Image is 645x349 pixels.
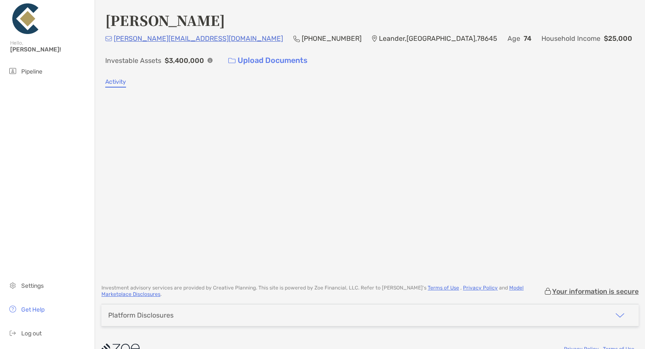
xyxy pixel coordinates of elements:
[552,287,639,295] p: Your information is secure
[21,306,45,313] span: Get Help
[10,46,90,53] span: [PERSON_NAME]!
[21,68,42,75] span: Pipeline
[21,330,42,337] span: Log out
[8,66,18,76] img: pipeline icon
[101,285,524,297] a: Model Marketplace Disclosures
[508,33,520,44] p: Age
[105,55,161,66] p: Investable Assets
[105,10,225,30] h4: [PERSON_NAME]
[101,285,544,298] p: Investment advisory services are provided by Creative Planning . This site is powered by Zoe Fina...
[223,51,313,70] a: Upload Documents
[524,33,531,44] p: 74
[10,3,41,34] img: Zoe Logo
[108,311,174,319] div: Platform Disclosures
[114,33,283,44] p: [PERSON_NAME][EMAIL_ADDRESS][DOMAIN_NAME]
[293,35,300,42] img: Phone Icon
[604,33,632,44] p: $25,000
[8,304,18,314] img: get-help icon
[379,33,497,44] p: Leander , [GEOGRAPHIC_DATA] , 78645
[428,285,459,291] a: Terms of Use
[372,35,377,42] img: Location Icon
[302,33,362,44] p: [PHONE_NUMBER]
[228,58,236,64] img: button icon
[8,280,18,290] img: settings icon
[208,58,213,63] img: Info Icon
[615,310,625,321] img: icon arrow
[105,36,112,41] img: Email Icon
[105,78,126,88] a: Activity
[165,55,204,66] p: $3,400,000
[541,33,600,44] p: Household Income
[463,285,498,291] a: Privacy Policy
[8,328,18,338] img: logout icon
[21,282,44,289] span: Settings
